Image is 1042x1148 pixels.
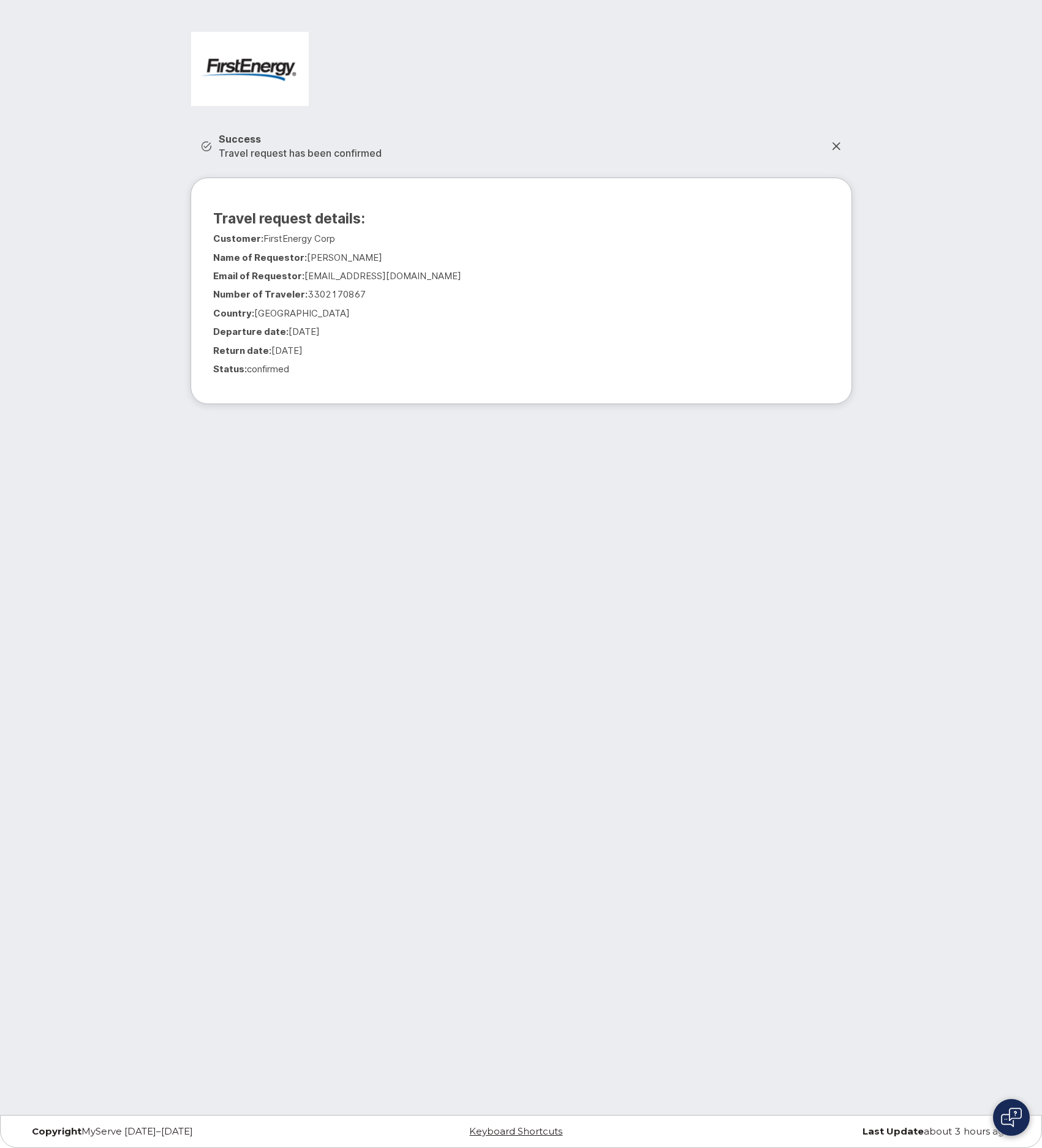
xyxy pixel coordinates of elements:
[219,132,382,160] div: Travel request has been confirmed
[1001,1108,1022,1127] img: Open chat
[687,1127,1019,1136] div: about 3 hours ago
[191,32,309,106] img: FirstEnergy Corp
[213,307,254,319] strong: Country:
[213,288,829,301] p: 3302170867
[213,251,829,264] p: [PERSON_NAME]
[213,269,829,282] p: [EMAIL_ADDRESS][DOMAIN_NAME]
[213,326,289,337] strong: Departure date:
[213,270,304,282] strong: Email of Requestor:
[213,363,247,375] strong: Status:
[213,232,829,245] p: FirstEnergy Corp
[863,1125,924,1137] strong: Last Update
[213,288,308,300] strong: Number of Traveler:
[213,307,829,320] p: [GEOGRAPHIC_DATA]
[219,132,382,146] strong: Success
[469,1125,562,1137] a: Keyboard Shortcuts
[213,210,365,227] strong: Travel request details:
[213,252,307,263] strong: Name of Requestor:
[213,345,271,356] strong: Return date:
[213,233,263,244] strong: Customer:
[213,325,829,338] p: [DATE]
[213,362,829,375] p: confirmed
[23,1127,355,1136] div: MyServe [DATE]–[DATE]
[32,1125,81,1137] strong: Copyright
[213,344,829,357] p: [DATE]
